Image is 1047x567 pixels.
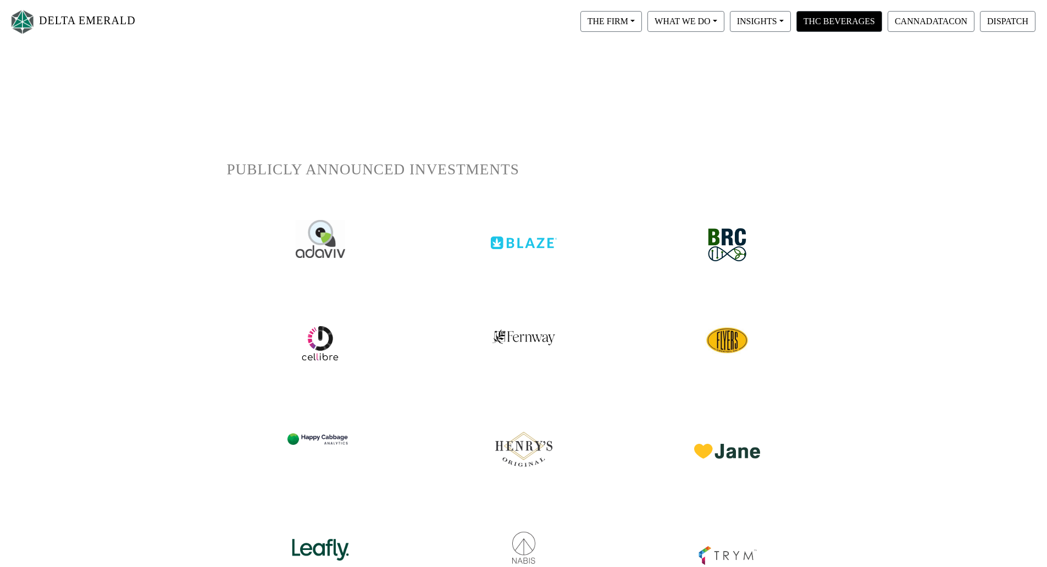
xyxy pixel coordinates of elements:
img: cellibre [705,318,749,362]
img: nabis [491,520,557,565]
a: DELTA EMERALD [9,4,136,39]
a: THC BEVERAGES [794,16,885,25]
a: DISPATCH [977,16,1038,25]
img: cellibre [301,324,339,362]
img: hca [287,416,353,456]
img: henrys [491,416,557,471]
img: adaviv [296,220,345,258]
button: WHAT WE DO [647,11,724,32]
img: jane [694,416,760,459]
img: blaze [491,220,557,249]
h1: PUBLICLY ANNOUNCED INVESTMENTS [227,161,821,179]
img: leafly [287,520,353,565]
a: CANNADATACON [885,16,977,25]
img: brc [700,220,755,270]
img: Logo [9,7,36,36]
button: INSIGHTS [730,11,791,32]
button: DISPATCH [980,11,1035,32]
button: CANNADATACON [888,11,974,32]
img: fernway [492,318,556,346]
button: THE FIRM [580,11,642,32]
button: THC BEVERAGES [796,11,882,32]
